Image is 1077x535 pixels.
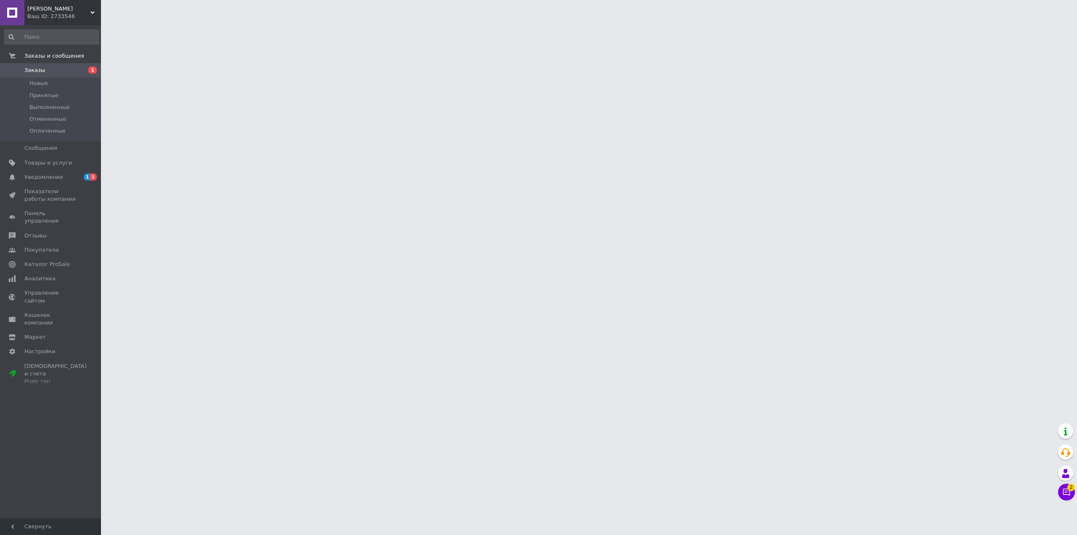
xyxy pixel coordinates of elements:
span: Показатели работы компании [24,188,78,203]
span: Уведомления [24,173,63,181]
span: Заказы [24,67,45,74]
span: Принятые [29,92,58,99]
span: Кошелек компании [24,311,78,327]
span: Панель управления [24,210,78,225]
span: Оплаченные [29,127,66,135]
span: 1 [84,173,90,181]
span: 1 [88,67,97,74]
span: Товары и услуги [24,159,72,167]
span: 1 [90,173,97,181]
span: Настройки [24,348,55,355]
span: Каталог ProSale [24,261,70,268]
span: Маркет [24,333,46,341]
span: Аналитика [24,275,56,282]
div: Ваш ID: 2733546 [27,13,101,20]
span: Покупатели [24,246,59,254]
span: [DEMOGRAPHIC_DATA] и счета [24,362,87,386]
span: 2 [1067,484,1075,491]
span: Новые [29,80,48,87]
span: Отмененные [29,115,66,123]
span: Управление сайтом [24,289,78,304]
span: Отзывы [24,232,47,240]
span: Палитра Фей [27,5,90,13]
input: Поиск [4,29,99,45]
span: Сообщения [24,144,57,152]
div: Prom топ [24,378,87,385]
button: Чат с покупателем2 [1058,484,1075,500]
span: Выполненные [29,104,70,111]
span: Заказы и сообщения [24,52,84,60]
